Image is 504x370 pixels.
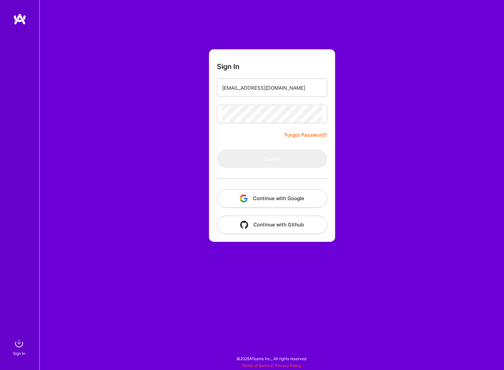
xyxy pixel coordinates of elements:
a: Terms of Service [242,363,273,368]
a: sign inSign In [14,337,26,357]
img: icon [240,195,248,202]
input: Email... [222,80,322,96]
button: Sign In [217,150,327,168]
div: © 2025 ATeams Inc., All rights reserved. [39,350,504,367]
h3: Sign In [217,62,240,71]
a: Forgot Password? [285,131,327,139]
img: icon [240,221,248,229]
a: Privacy Policy [275,363,302,368]
img: sign in [12,337,26,350]
button: Continue with Github [217,216,327,234]
span: | [242,363,302,368]
button: Continue with Google [217,189,327,208]
img: logo [13,13,26,25]
div: Sign In [13,350,25,357]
